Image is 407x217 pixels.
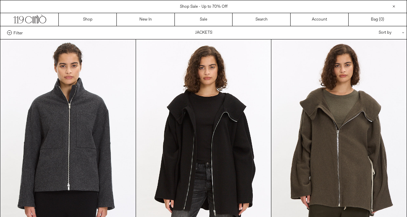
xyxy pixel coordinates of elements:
a: Bag () [349,13,407,26]
a: Account [291,13,349,26]
span: 0 [380,17,383,22]
span: ) [380,17,384,23]
div: Sort by [339,26,400,39]
span: Filter [13,30,23,35]
a: Sale [175,13,233,26]
a: Shop Sale - Up to 70% Off [180,4,227,9]
a: Search [233,13,291,26]
a: Shop [59,13,117,26]
a: New In [117,13,175,26]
